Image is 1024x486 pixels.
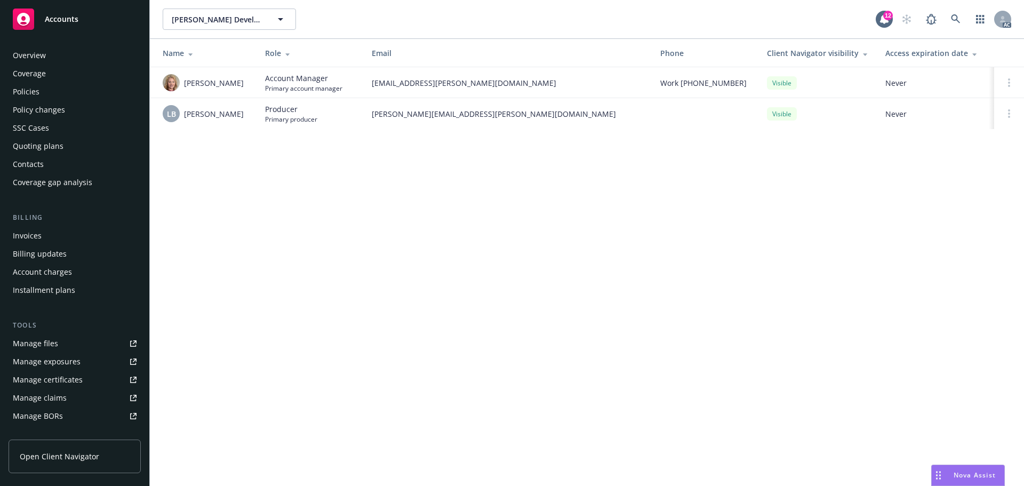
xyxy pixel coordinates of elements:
div: Invoices [13,227,42,244]
span: Producer [265,103,317,115]
a: Manage exposures [9,353,141,370]
div: Manage BORs [13,408,63,425]
span: Primary account manager [265,84,342,93]
div: Role [265,47,355,59]
a: SSC Cases [9,119,141,137]
span: Nova Assist [954,471,996,480]
div: Overview [13,47,46,64]
div: Billing [9,212,141,223]
button: Nova Assist [931,465,1005,486]
div: Email [372,47,643,59]
span: Never [885,77,986,89]
div: Name [163,47,248,59]
div: Phone [660,47,750,59]
div: Summary of insurance [13,426,94,443]
div: Account charges [13,264,72,281]
a: Summary of insurance [9,426,141,443]
div: Access expiration date [885,47,986,59]
div: Policies [13,83,39,100]
a: Search [945,9,966,30]
span: Open Client Navigator [20,451,99,462]
div: SSC Cases [13,119,49,137]
a: Coverage gap analysis [9,174,141,191]
a: Manage files [9,335,141,352]
a: Quoting plans [9,138,141,155]
a: Switch app [970,9,991,30]
a: Installment plans [9,282,141,299]
span: Primary producer [265,115,317,124]
span: Accounts [45,15,78,23]
span: [EMAIL_ADDRESS][PERSON_NAME][DOMAIN_NAME] [372,77,643,89]
button: [PERSON_NAME] Development Company [163,9,296,30]
a: Policies [9,83,141,100]
a: Coverage [9,65,141,82]
span: Work [PHONE_NUMBER] [660,77,747,89]
a: Invoices [9,227,141,244]
div: Manage exposures [13,353,81,370]
span: Account Manager [265,73,342,84]
a: Manage certificates [9,371,141,388]
span: [PERSON_NAME][EMAIL_ADDRESS][PERSON_NAME][DOMAIN_NAME] [372,108,643,119]
a: Account charges [9,264,141,281]
span: [PERSON_NAME] [184,77,244,89]
div: Tools [9,320,141,331]
div: Visible [767,76,797,90]
a: Accounts [9,4,141,34]
a: Start snowing [896,9,917,30]
div: Coverage [13,65,46,82]
span: [PERSON_NAME] Development Company [172,14,264,25]
a: Overview [9,47,141,64]
div: Manage certificates [13,371,83,388]
img: photo [163,74,180,91]
div: Billing updates [13,245,67,262]
div: Quoting plans [13,138,63,155]
a: Billing updates [9,245,141,262]
div: Installment plans [13,282,75,299]
a: Policy changes [9,101,141,118]
a: Manage BORs [9,408,141,425]
span: [PERSON_NAME] [184,108,244,119]
div: Policy changes [13,101,65,118]
div: Drag to move [932,465,945,485]
div: Coverage gap analysis [13,174,92,191]
div: Client Navigator visibility [767,47,868,59]
a: Contacts [9,156,141,173]
span: Never [885,108,986,119]
div: Contacts [13,156,44,173]
div: 12 [883,11,893,20]
div: Manage files [13,335,58,352]
div: Manage claims [13,389,67,407]
a: Manage claims [9,389,141,407]
a: Report a Bug [921,9,942,30]
span: LB [167,108,176,119]
div: Visible [767,107,797,121]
